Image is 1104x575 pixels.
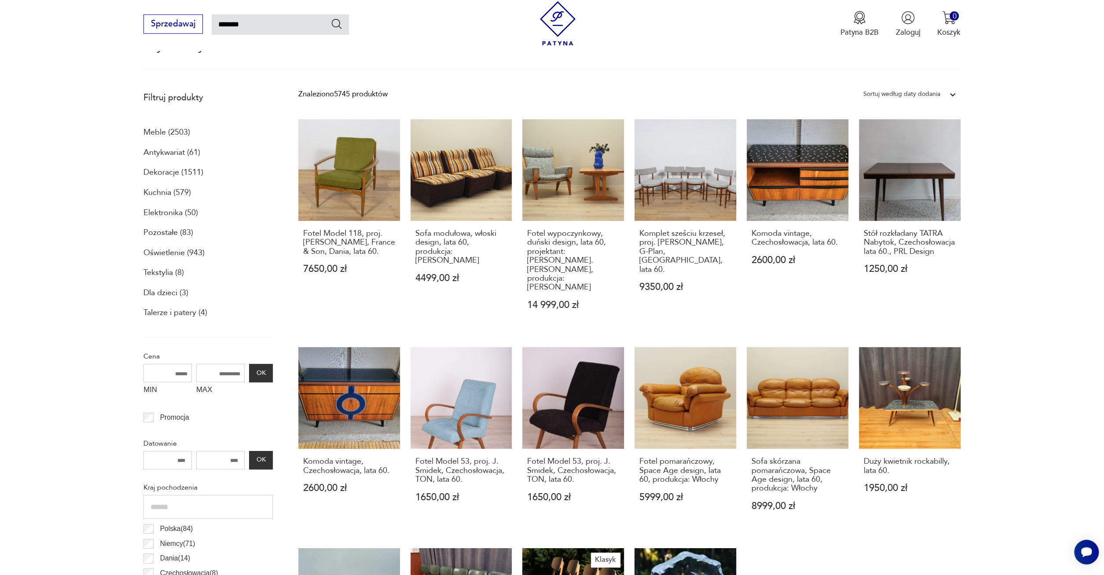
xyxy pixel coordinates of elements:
[143,351,273,362] p: Cena
[143,21,203,28] a: Sprzedawaj
[196,382,245,399] label: MAX
[1074,540,1099,564] iframe: Smartsupp widget button
[853,11,866,25] img: Ikona medalu
[143,225,193,240] a: Pozostałe (83)
[249,451,273,469] button: OK
[752,229,844,247] h3: Komoda vintage, Czechosłowacja, lata 60.
[160,412,189,423] p: Promocja
[522,347,624,531] a: Fotel Model 53, proj. J. Smidek, Czechosłowacja, TON, lata 60.Fotel Model 53, proj. J. Smidek, Cz...
[895,27,920,37] p: Zaloguj
[527,300,619,310] p: 14 999,00 zł
[143,205,198,220] a: Elektronika (50)
[635,119,736,330] a: Komplet sześciu krzeseł, proj. I. Kofod-Larsen, G-Plan, Wielka Brytania, lata 60.Komplet sześciu ...
[143,39,961,70] p: Wyniki wyszukiwania dla:
[527,493,619,502] p: 1650,00 zł
[522,119,624,330] a: Fotel wypoczynkowy, duński design, lata 60, projektant: Hans. J. Wegner, produkcja: GetamaFotel w...
[143,245,205,260] a: Oświetlenie (943)
[298,347,400,531] a: Komoda vintage, Czechosłowacja, lata 60.Komoda vintage, Czechosłowacja, lata 60.2600,00 zł
[937,11,961,37] button: 0Koszyk
[143,185,191,200] a: Kuchnia (579)
[527,229,619,292] h3: Fotel wypoczynkowy, duński design, lata 60, projektant: [PERSON_NAME]. [PERSON_NAME], produkcja: ...
[249,364,273,382] button: OK
[143,92,273,103] p: Filtruj produkty
[535,1,580,46] img: Patyna - sklep z meblami i dekoracjami vintage
[303,457,395,475] h3: Komoda vintage, Czechosłowacja, lata 60.
[160,553,191,564] p: Dania ( 14 )
[859,347,961,531] a: Duży kwietnik rockabilly, lata 60.Duży kwietnik rockabilly, lata 60.1950,00 zł
[415,274,507,283] p: 4499,00 zł
[639,493,731,502] p: 5999,00 zł
[840,11,879,37] a: Ikona medaluPatyna B2B
[160,538,195,549] p: Niemcy ( 71 )
[901,11,915,25] img: Ikonka użytkownika
[863,88,940,100] div: Sortuj według daty dodania
[143,165,203,180] a: Dekoracje (1511)
[143,125,190,140] a: Meble (2503)
[415,493,507,502] p: 1650,00 zł
[635,347,736,531] a: Fotel pomarańczowy, Space Age design, lata 60, produkcja: WłochyFotel pomarańczowy, Space Age des...
[330,18,343,30] button: Szukaj
[527,457,619,484] h3: Fotel Model 53, proj. J. Smidek, Czechosłowacja, TON, lata 60.
[895,11,920,37] button: Zaloguj
[752,502,844,511] p: 8999,00 zł
[840,27,879,37] p: Patyna B2B
[639,229,731,274] h3: Komplet sześciu krzeseł, proj. [PERSON_NAME], G-Plan, [GEOGRAPHIC_DATA], lata 60.
[864,483,956,493] p: 1950,00 zł
[864,457,956,475] h3: Duży kwietnik rockabilly, lata 60.
[303,264,395,274] p: 7650,00 zł
[143,145,200,160] a: Antykwariat (61)
[942,11,956,25] img: Ikona koszyka
[143,265,184,280] a: Tekstylia (8)
[752,457,844,493] h3: Sofa skórzana pomarańczowa, Space Age design, lata 60, produkcja: Włochy
[864,264,956,274] p: 1250,00 zł
[143,382,192,399] label: MIN
[303,229,395,256] h3: Fotel Model 118, proj. [PERSON_NAME], France & Son, Dania, lata 60.
[840,11,879,37] button: Patyna B2B
[143,482,273,493] p: Kraj pochodzenia
[937,27,961,37] p: Koszyk
[298,119,400,330] a: Fotel Model 118, proj. Grete Jalk, France & Son, Dania, lata 60.Fotel Model 118, proj. [PERSON_NA...
[415,457,507,484] h3: Fotel Model 53, proj. J. Smidek, Czechosłowacja, TON, lata 60.
[411,119,512,330] a: Sofa modułowa, włoski design, lata 60, produkcja: WłochySofa modułowa, włoski design, lata 60, pr...
[639,457,731,484] h3: Fotel pomarańczowy, Space Age design, lata 60, produkcja: Włochy
[752,256,844,265] p: 2600,00 zł
[143,286,188,300] a: Dla dzieci (3)
[143,438,273,449] p: Datowanie
[143,305,207,320] a: Talerze i patery (4)
[415,229,507,265] h3: Sofa modułowa, włoski design, lata 60, produkcja: [PERSON_NAME]
[143,15,203,34] button: Sprzedawaj
[639,282,731,292] p: 9350,00 zł
[160,523,193,535] p: Polska ( 84 )
[303,483,395,493] p: 2600,00 zł
[859,119,961,330] a: Stół rozkładany TATRA Nabytok, Czechosłowacja lata 60., PRL DesignStół rozkładany TATRA Nabytok, ...
[864,229,956,256] h3: Stół rozkładany TATRA Nabytok, Czechosłowacja lata 60., PRL Design
[747,347,848,531] a: Sofa skórzana pomarańczowa, Space Age design, lata 60, produkcja: WłochySofa skórzana pomarańczow...
[747,119,848,330] a: Komoda vintage, Czechosłowacja, lata 60.Komoda vintage, Czechosłowacja, lata 60.2600,00 zł
[411,347,512,531] a: Fotel Model 53, proj. J. Smidek, Czechosłowacja, TON, lata 60.Fotel Model 53, proj. J. Smidek, Cz...
[950,11,959,21] div: 0
[298,88,388,100] div: Znaleziono 5745 produktów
